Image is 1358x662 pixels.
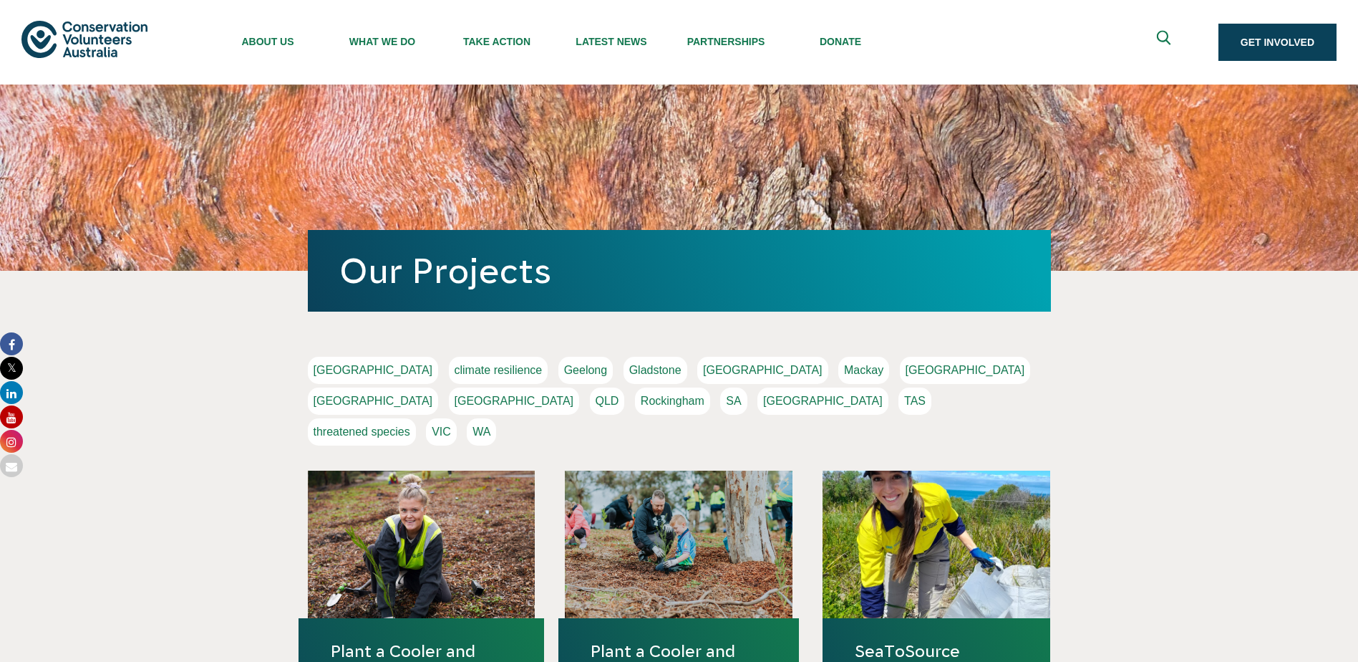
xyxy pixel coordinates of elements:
a: VIC [426,418,457,446]
span: Expand search box [1156,31,1174,54]
a: SA [720,388,747,415]
a: Get Involved [1218,24,1337,61]
a: [GEOGRAPHIC_DATA] [757,388,888,415]
a: TAS [898,388,931,415]
a: Our Projects [339,251,551,290]
a: threatened species [308,418,416,446]
button: Expand search box Close search box [1148,25,1183,59]
span: About Us [210,36,325,47]
a: Geelong [558,357,613,384]
a: Mackay [838,357,889,384]
a: [GEOGRAPHIC_DATA] [449,388,580,415]
span: Donate [783,36,898,47]
a: WA [467,418,496,446]
a: Gladstone [624,357,687,384]
a: Rockingham [635,388,710,415]
img: logo.svg [21,21,147,57]
span: Take Action [440,36,554,47]
span: What We Do [325,36,440,47]
a: [GEOGRAPHIC_DATA] [308,357,439,384]
span: Partnerships [669,36,783,47]
a: [GEOGRAPHIC_DATA] [697,357,828,384]
a: [GEOGRAPHIC_DATA] [308,388,439,415]
a: QLD [590,388,625,415]
a: [GEOGRAPHIC_DATA] [900,357,1031,384]
a: climate resilience [449,357,548,384]
span: Latest News [554,36,669,47]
